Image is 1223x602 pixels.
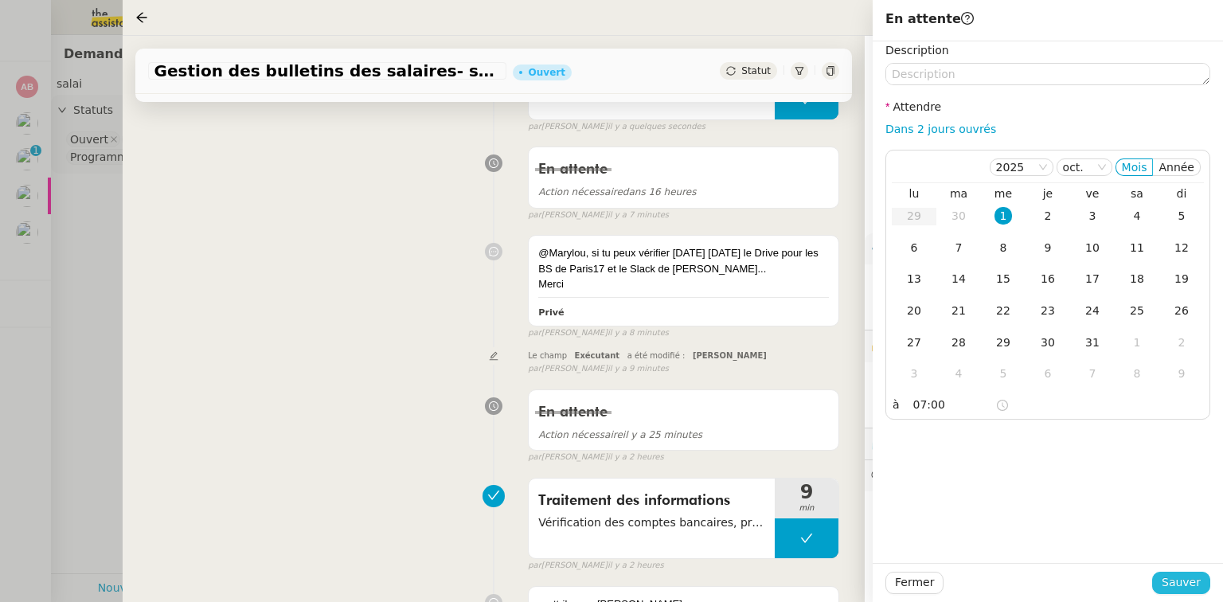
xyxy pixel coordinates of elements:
[538,162,608,177] span: En attente
[1162,573,1201,592] span: Sauver
[538,186,623,197] span: Action nécessaire
[892,186,936,201] th: lun.
[981,186,1026,201] th: mer.
[871,337,975,355] span: 🔐
[996,159,1047,175] nz-select-item: 2025
[936,186,981,201] th: mar.
[1026,358,1070,390] td: 06/11/2025
[1159,295,1204,327] td: 26/10/2025
[885,572,944,594] button: Fermer
[994,270,1012,287] div: 15
[538,489,765,513] span: Traitement des informations
[1128,334,1146,351] div: 1
[1115,264,1159,295] td: 18/10/2025
[693,351,767,360] span: [PERSON_NAME]
[538,429,623,440] span: Action nécessaire
[608,362,669,376] span: il y a 9 minutes
[1070,295,1115,327] td: 24/10/2025
[528,351,567,360] span: Le champ
[1159,161,1194,174] span: Année
[1159,358,1204,390] td: 09/11/2025
[1159,233,1204,264] td: 12/10/2025
[1084,270,1101,287] div: 17
[1070,233,1115,264] td: 10/10/2025
[950,270,967,287] div: 14
[528,120,705,134] small: [PERSON_NAME]
[905,334,923,351] div: 27
[1173,239,1190,256] div: 12
[528,120,541,134] span: par
[775,502,838,515] span: min
[865,428,1223,459] div: ⏲️Tâches 11:49
[1039,270,1057,287] div: 16
[608,120,705,134] span: il y a quelques secondes
[1159,201,1204,233] td: 05/10/2025
[1026,233,1070,264] td: 09/10/2025
[608,326,669,340] span: il y a 8 minutes
[936,327,981,359] td: 28/10/2025
[775,483,838,502] span: 9
[538,276,829,292] div: Merci
[950,334,967,351] div: 28
[981,295,1026,327] td: 22/10/2025
[871,437,987,450] span: ⏲️
[994,334,1012,351] div: 29
[865,460,1223,491] div: 💬Commentaires 5
[950,239,967,256] div: 7
[1026,201,1070,233] td: 02/10/2025
[575,351,620,360] span: Exécutant
[1128,270,1146,287] div: 18
[950,302,967,319] div: 21
[538,186,696,197] span: dans 16 heures
[741,65,771,76] span: Statut
[885,44,949,57] label: Description
[528,362,669,376] small: [PERSON_NAME]
[936,295,981,327] td: 21/10/2025
[528,451,541,464] span: par
[1070,264,1115,295] td: 17/10/2025
[1070,186,1115,201] th: ven.
[865,233,1223,264] div: ⚙️Procédures
[1128,239,1146,256] div: 11
[1070,201,1115,233] td: 03/10/2025
[1173,270,1190,287] div: 19
[1122,161,1147,174] span: Mois
[1084,365,1101,382] div: 7
[1115,327,1159,359] td: 01/11/2025
[1084,239,1101,256] div: 10
[892,358,936,390] td: 03/11/2025
[913,396,995,414] input: Heure
[528,559,663,573] small: [PERSON_NAME]
[1159,186,1204,201] th: dim.
[538,307,564,318] b: Privé
[936,358,981,390] td: 04/11/2025
[528,326,669,340] small: [PERSON_NAME]
[1084,302,1101,319] div: 24
[1115,233,1159,264] td: 11/10/2025
[1128,365,1146,382] div: 8
[1070,327,1115,359] td: 31/10/2025
[885,123,996,135] a: Dans 2 jours ouvrés
[1063,159,1106,175] nz-select-item: oct.
[538,514,765,532] span: Vérification des comptes bancaires, procédure + transmission
[528,559,541,573] span: par
[950,207,967,225] div: 30
[528,209,669,222] small: [PERSON_NAME]
[1115,186,1159,201] th: sam.
[892,264,936,295] td: 13/10/2025
[627,351,686,360] span: a été modifié :
[528,362,541,376] span: par
[936,233,981,264] td: 07/10/2025
[905,239,923,256] div: 6
[1026,186,1070,201] th: jeu.
[994,365,1012,382] div: 5
[1173,334,1190,351] div: 2
[892,327,936,359] td: 27/10/2025
[1039,207,1057,225] div: 2
[1039,239,1057,256] div: 9
[893,396,900,414] span: à
[936,201,981,233] td: 30/09/2025
[905,302,923,319] div: 20
[1026,327,1070,359] td: 30/10/2025
[981,264,1026,295] td: 15/10/2025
